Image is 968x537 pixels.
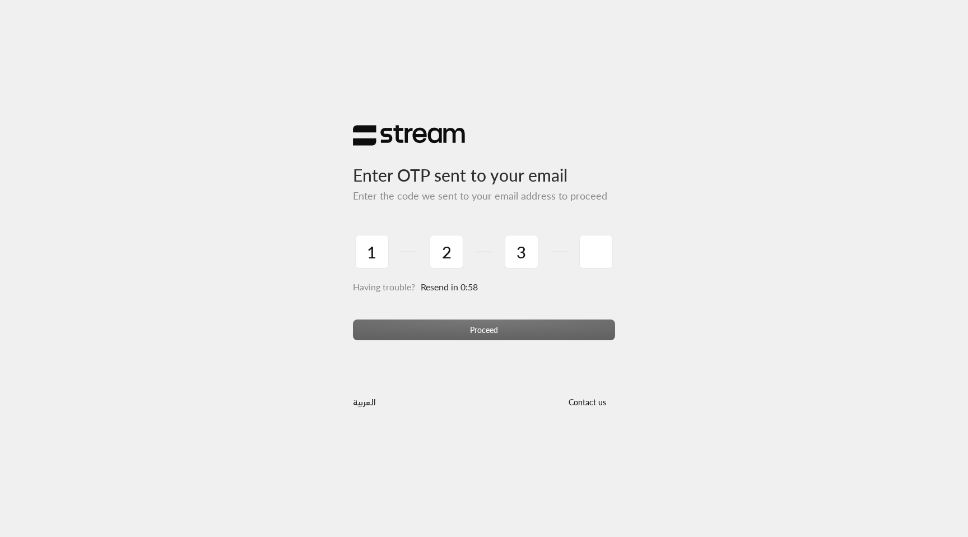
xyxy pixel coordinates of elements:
span: Resend in 0:58 [421,281,478,292]
span: Having trouble? [353,281,415,292]
button: Contact us [559,391,615,412]
h3: Enter OTP sent to your email [353,146,615,185]
img: Stream Logo [353,124,465,146]
a: Contact us [559,397,615,407]
a: العربية [353,391,376,412]
h5: Enter the code we sent to your email address to proceed [353,190,615,202]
